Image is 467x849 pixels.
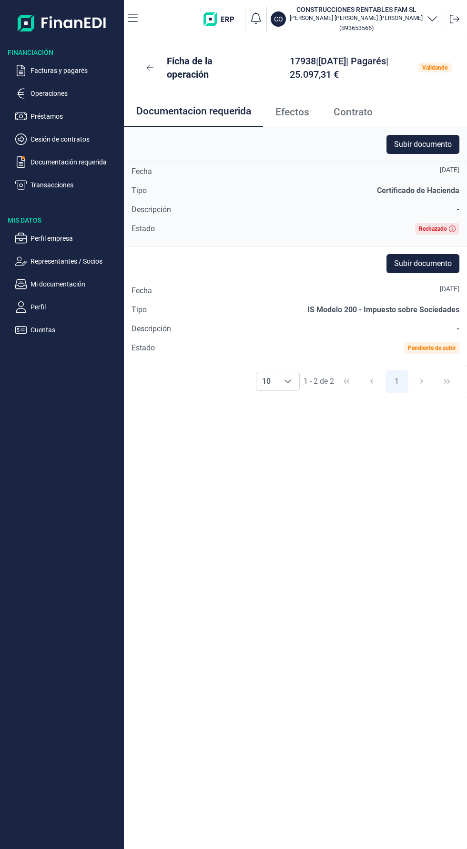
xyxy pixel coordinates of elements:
button: COCONSTRUCCIONES RENTABLES FAM SL[PERSON_NAME] [PERSON_NAME] [PERSON_NAME](B93653566) [271,5,438,33]
p: Perfil empresa [30,233,120,244]
span: 1 - 2 de 2 [304,378,334,385]
div: Fecha [132,166,152,177]
span: - [457,205,459,214]
button: Facturas y pagarés [15,65,120,76]
button: Last Page [436,370,458,393]
p: Transacciones [30,179,120,191]
p: Préstamos [30,111,120,122]
div: Validando [422,65,448,71]
button: Previous Page [360,370,383,393]
img: erp [203,12,241,26]
p: Cuentas [30,324,120,336]
div: Subir documentoFecha[DATE]TipoIS Modelo 200 - Impuesto sobre SociedadesDescripción-EstadoPendient... [124,246,467,365]
button: First Page [335,370,358,393]
a: Documentacion requerida [124,96,263,128]
span: Documentacion requerida [136,106,251,116]
button: Perfil empresa [15,233,120,244]
p: Facturas y pagarés [30,65,120,76]
a: Efectos [263,96,321,128]
div: Fecha [132,285,152,297]
div: Choose [276,372,299,390]
div: Descripción [132,204,171,215]
button: Subir documento [386,135,459,154]
p: Ficha de la operación [167,54,244,81]
p: Documentación requerida [30,156,120,168]
span: Contrato [334,107,373,117]
span: IS Modelo 200 - Impuesto sobre Sociedades [307,305,459,314]
div: Pendiente de subir [408,345,456,351]
span: Subir documento [394,258,452,269]
div: [DATE] [440,285,459,293]
div: Estado [132,342,155,354]
p: Operaciones [30,88,120,99]
div: Rechazado [419,226,447,232]
div: Tipo [132,304,147,316]
div: Descripción [132,323,171,335]
div: [DATE] [440,166,459,174]
p: Representantes / Socios [30,256,120,267]
span: Certificado de Hacienda [377,186,459,195]
button: Documentación requerida [15,156,120,168]
p: Perfil [30,301,120,313]
span: Subir documento [394,139,452,150]
p: Cesión de contratos [30,133,120,145]
button: Subir documento [386,254,459,273]
span: 17938 | [DATE] | Pagarés | 25.097,31 € [290,55,388,80]
span: - [457,324,459,333]
div: Estado [132,223,155,235]
p: CO [274,14,283,24]
button: Page 1 [386,370,408,393]
div: Tipo [132,185,147,196]
small: Copiar cif [339,24,374,31]
button: Cuentas [15,324,120,336]
button: Representantes / Socios [15,256,120,267]
p: Mi documentación [30,278,120,290]
button: Operaciones [15,88,120,99]
button: Perfil [15,301,120,313]
button: Mi documentación [15,278,120,290]
a: Contrato [321,96,385,128]
button: Cesión de contratos [15,133,120,145]
span: Efectos [275,107,309,117]
span: 10 [256,372,276,390]
button: Préstamos [15,111,120,122]
div: Subir documentoFecha[DATE]TipoCertificado de HaciendaDescripción-EstadoRechazado [124,127,467,246]
button: Next Page [410,370,433,393]
p: [PERSON_NAME] [PERSON_NAME] [PERSON_NAME] [290,14,423,22]
h3: CONSTRUCCIONES RENTABLES FAM SL [290,5,423,14]
button: Transacciones [15,179,120,191]
img: Logo de aplicación [18,8,107,38]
